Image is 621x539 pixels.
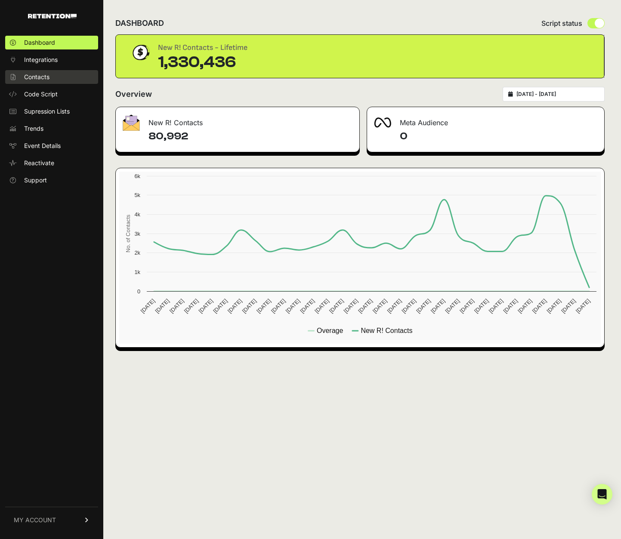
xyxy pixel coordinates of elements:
text: [DATE] [284,298,301,314]
text: [DATE] [183,298,200,314]
span: Dashboard [24,38,55,47]
img: fa-envelope-19ae18322b30453b285274b1b8af3d052b27d846a4fbe8435d1a52b978f639a2.png [123,114,140,131]
text: [DATE] [386,298,403,314]
text: [DATE] [168,298,185,314]
span: Supression Lists [24,107,70,116]
span: Code Script [24,90,58,99]
a: Dashboard [5,36,98,49]
img: fa-meta-2f981b61bb99beabf952f7030308934f19ce035c18b003e963880cc3fabeebb7.png [374,117,391,128]
text: [DATE] [198,298,214,314]
text: [DATE] [241,298,258,314]
text: 6k [134,173,140,179]
text: [DATE] [502,298,519,314]
text: [DATE] [458,298,475,314]
text: [DATE] [255,298,272,314]
img: Retention.com [28,14,77,18]
a: Event Details [5,139,98,153]
div: New R! Contacts [116,107,359,133]
text: [DATE] [270,298,287,314]
text: 0 [137,288,140,295]
text: [DATE] [560,298,577,314]
span: Support [24,176,47,185]
text: [DATE] [212,298,229,314]
span: Script status [541,18,582,28]
text: [DATE] [429,298,446,314]
a: Trends [5,122,98,136]
text: [DATE] [343,298,359,314]
div: 1,330,436 [158,54,247,71]
text: [DATE] [328,298,345,314]
text: [DATE] [299,298,316,314]
text: [DATE] [546,298,562,314]
text: 4k [134,211,140,218]
span: Event Details [24,142,61,150]
a: Code Script [5,87,98,101]
text: [DATE] [531,298,548,314]
span: Integrations [24,55,58,64]
text: [DATE] [444,298,461,314]
text: [DATE] [516,298,533,314]
span: Trends [24,124,43,133]
h2: DASHBOARD [115,17,164,29]
text: [DATE] [400,298,417,314]
img: dollar-coin-05c43ed7efb7bc0c12610022525b4bbbb207c7efeef5aecc26f025e68dcafac9.png [130,42,151,63]
text: [DATE] [415,298,432,314]
div: Open Intercom Messenger [592,484,612,505]
a: Supression Lists [5,105,98,118]
h4: 80,992 [148,129,352,143]
text: 2k [134,249,140,256]
text: [DATE] [357,298,374,314]
span: Contacts [24,73,49,81]
text: 3k [134,231,140,237]
div: New R! Contacts - Lifetime [158,42,247,54]
h2: Overview [115,88,152,100]
text: [DATE] [371,298,388,314]
h4: 0 [400,129,598,143]
a: MY ACCOUNT [5,507,98,533]
a: Reactivate [5,156,98,170]
text: Overage [317,327,343,334]
div: Meta Audience [367,107,605,133]
a: Contacts [5,70,98,84]
text: [DATE] [313,298,330,314]
text: [DATE] [473,298,490,314]
text: [DATE] [154,298,170,314]
text: [DATE] [226,298,243,314]
text: [DATE] [139,298,156,314]
text: New R! Contacts [361,327,412,334]
span: MY ACCOUNT [14,516,56,524]
a: Support [5,173,98,187]
text: No. of Contacts [125,215,131,253]
a: Integrations [5,53,98,67]
text: 1k [134,269,140,275]
span: Reactivate [24,159,54,167]
text: [DATE] [488,298,504,314]
text: [DATE] [575,298,591,314]
text: 5k [134,192,140,198]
